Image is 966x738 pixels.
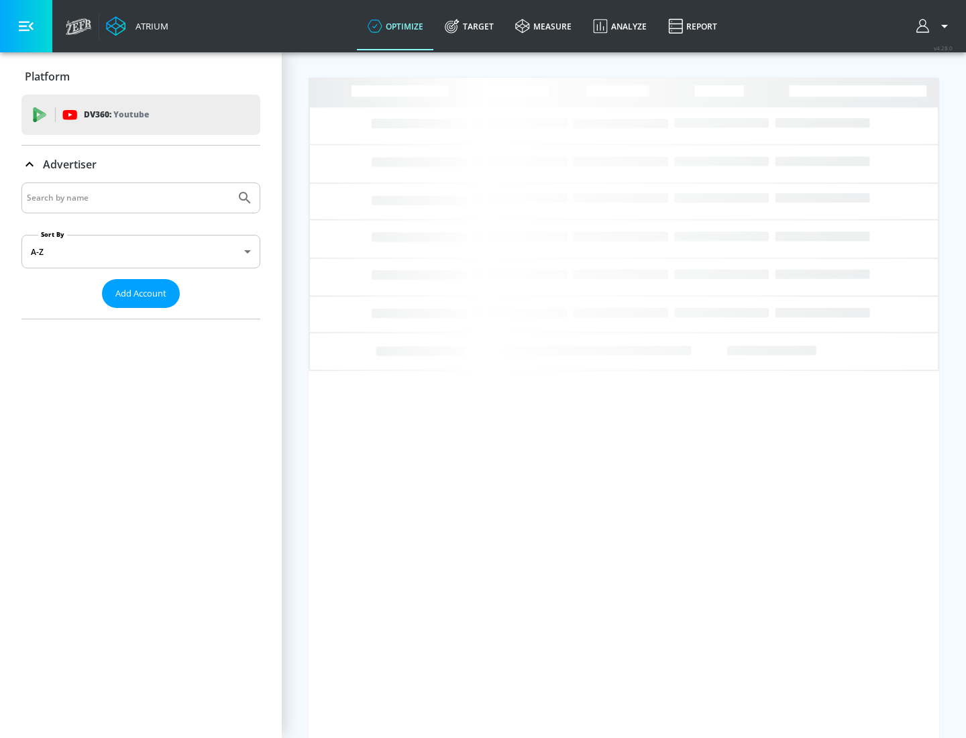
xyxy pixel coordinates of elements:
[504,2,582,50] a: measure
[38,230,67,239] label: Sort By
[582,2,657,50] a: Analyze
[21,146,260,183] div: Advertiser
[21,235,260,268] div: A-Z
[84,107,149,122] p: DV360:
[115,286,166,301] span: Add Account
[434,2,504,50] a: Target
[106,16,168,36] a: Atrium
[21,182,260,319] div: Advertiser
[102,279,180,308] button: Add Account
[21,95,260,135] div: DV360: Youtube
[657,2,728,50] a: Report
[934,44,953,52] span: v 4.28.0
[130,20,168,32] div: Atrium
[27,189,230,207] input: Search by name
[43,157,97,172] p: Advertiser
[21,308,260,319] nav: list of Advertiser
[357,2,434,50] a: optimize
[113,107,149,121] p: Youtube
[25,69,70,84] p: Platform
[21,58,260,95] div: Platform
